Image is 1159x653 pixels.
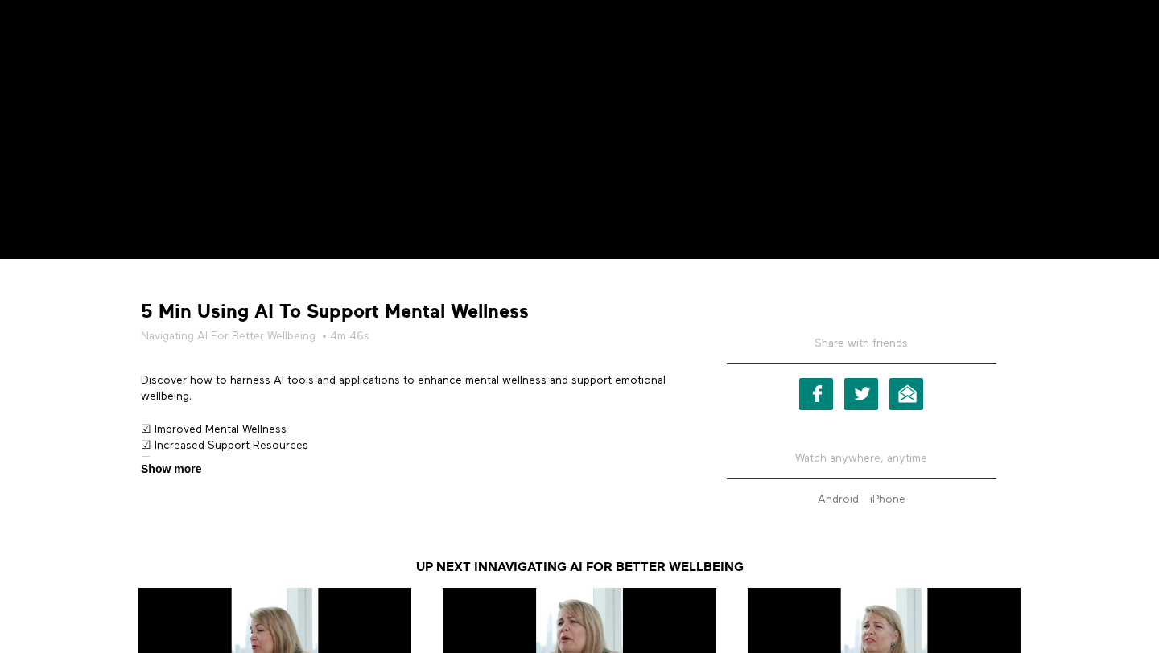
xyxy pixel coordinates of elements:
[488,560,744,574] a: Navigating AI For Better Wellbeing
[141,328,680,344] h5: • 4m 46s
[799,378,833,410] a: Facebook
[141,328,316,344] a: Navigating AI For Better Wellbeing
[727,335,996,364] h5: Share with friends
[129,559,1030,576] h3: Up Next in
[818,494,859,505] strong: Android
[844,378,878,410] a: Twitter
[866,494,909,505] a: iPhone
[141,421,680,470] p: ☑ Improved Mental Wellness ☑ Increased Support Resources ☑ Deeper AI Engagement
[814,494,863,505] a: Android
[141,461,201,478] span: Show more
[870,494,905,505] strong: iPhone
[727,438,996,479] h5: Watch anywhere, anytime
[141,372,680,405] p: Discover how to harness AI tools and applications to enhance mental wellness and support emotiona...
[889,378,923,410] a: Email
[141,299,529,324] strong: 5 Min Using AI To Support Mental Wellness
